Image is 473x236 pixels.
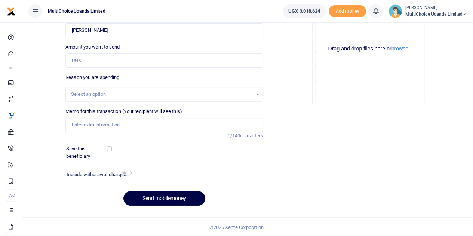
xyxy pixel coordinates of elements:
label: Reason you are spending [65,74,119,81]
h6: Include withdrawal charges [67,172,128,178]
input: UGX [65,53,263,68]
label: Save this beneficiary [66,145,108,160]
small: [PERSON_NAME] [405,5,467,11]
a: logo-small logo-large logo-large [7,8,16,14]
img: logo-small [7,7,16,16]
div: Select an option [71,91,252,98]
span: UGX 3,018,624 [288,7,320,15]
label: Memo for this transaction (Your recipient will see this) [65,108,182,115]
li: M [6,62,16,74]
li: Wallet ballance [280,4,329,18]
span: 0/140 [228,133,240,138]
li: Toup your wallet [329,5,366,18]
input: Enter extra information [65,118,263,132]
li: Ac [6,189,16,202]
a: UGX 3,018,624 [283,4,326,18]
span: Add money [329,5,366,18]
span: MultiChoice Uganda Limited [405,11,467,18]
input: Loading name... [65,23,263,37]
a: Add money [329,8,366,13]
button: browse [391,46,408,51]
label: Amount you want to send [65,43,120,51]
span: characters [240,133,263,138]
span: MultiChoice Uganda Limited [45,8,108,15]
img: profile-user [388,4,402,18]
a: profile-user [PERSON_NAME] MultiChoice Uganda Limited [388,4,467,18]
div: Drag and drop files here or [316,45,421,52]
button: Send mobilemoney [123,191,205,206]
